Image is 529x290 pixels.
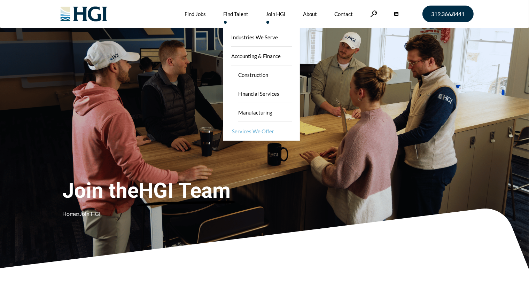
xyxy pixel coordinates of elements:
[431,11,465,17] span: 319.366.8441
[224,122,301,141] a: Services We Offer
[230,103,300,122] a: Manufacturing
[139,178,231,203] u: HGI Team
[63,178,287,203] span: Join the
[223,28,300,47] a: Industries We Serve
[230,84,300,103] a: Financial Services
[63,210,101,217] span: »
[223,47,300,65] a: Accounting & Finance
[422,6,474,22] a: 319.366.8441
[80,210,101,217] span: Join HGI
[230,65,300,84] a: Construction
[370,10,377,17] a: Search
[63,210,77,217] a: Home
